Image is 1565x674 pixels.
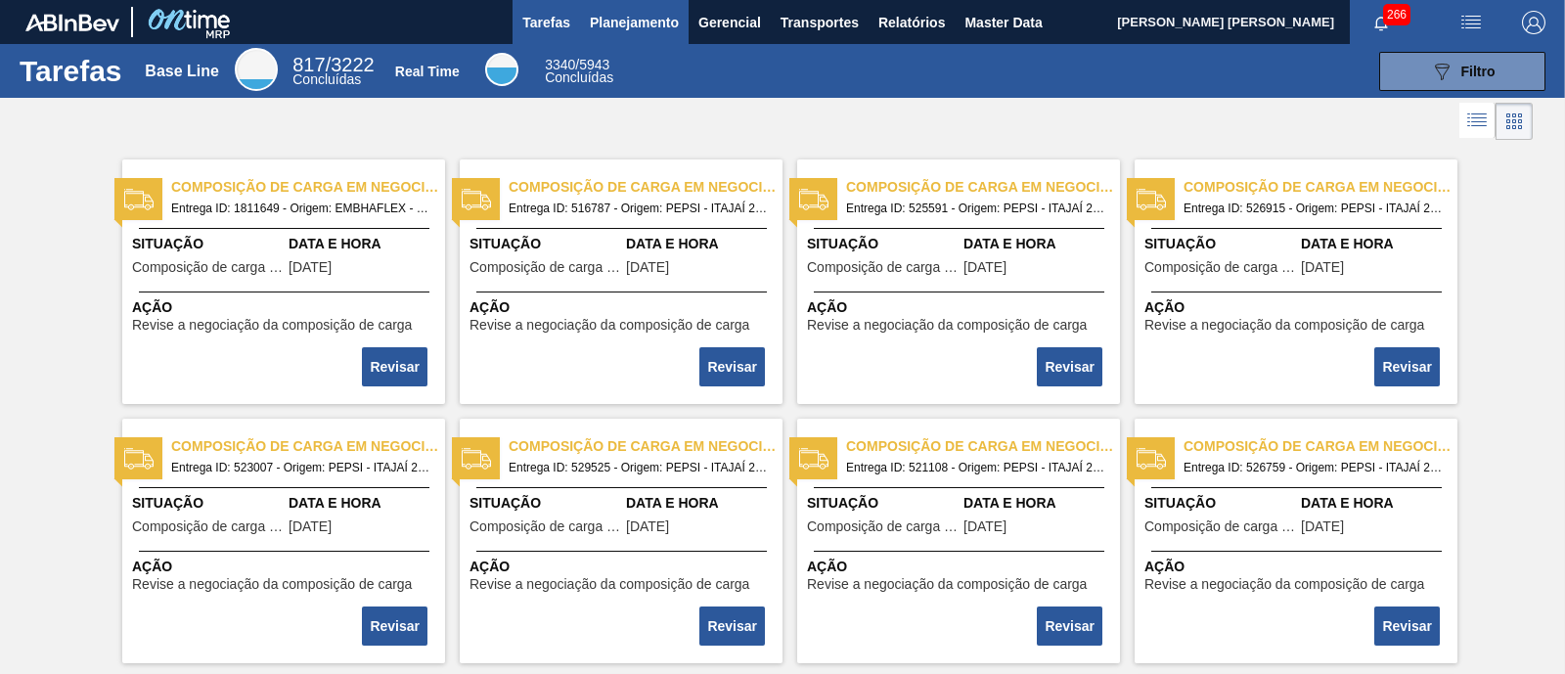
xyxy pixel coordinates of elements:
span: Revise a negociação da composição de carga [132,318,412,333]
span: / 5943 [545,57,609,72]
span: 15/07/2021, [1301,519,1344,534]
button: Notificações [1350,9,1412,36]
span: Relatórios [878,11,945,34]
span: Revise a negociação da composição de carga [469,318,749,333]
span: Ação [1144,557,1453,577]
button: Revisar [699,607,765,646]
img: status [124,444,154,473]
button: Revisar [1037,607,1102,646]
div: Completar tarefa: 29866413 [1039,605,1104,648]
img: status [1137,185,1166,214]
span: Entrega ID: 516787 - Origem: PEPSI - ITAJAÍ 2 (SC) - Destino: BR23 [509,198,767,219]
span: Situação [132,234,284,254]
span: Concluídas [292,71,361,87]
div: Completar tarefa: 29866411 [364,605,429,648]
img: userActions [1459,11,1483,34]
span: Data e Hora [963,493,1115,514]
button: Revisar [1374,347,1440,386]
span: Transportes [781,11,859,34]
span: Ação [132,557,440,577]
span: Composição de carga em negociação [807,260,959,275]
span: Data e Hora [626,493,778,514]
span: Revise a negociação da composição de carga [469,577,749,592]
div: Real Time [395,64,460,79]
span: 17/07/2021, [626,519,669,534]
span: Situação [807,234,959,254]
span: 05/07/2021, [963,519,1006,534]
span: Entrega ID: 529525 - Origem: PEPSI - ITAJAÍ 2 (SC) - Destino: BR12 [509,457,767,478]
span: Ação [469,557,778,577]
div: Real Time [485,53,518,86]
div: Base Line [145,63,219,80]
span: Ação [132,297,440,318]
span: Composição de carga em negociação [132,260,284,275]
span: Situação [469,234,621,254]
span: Revise a negociação da composição de carga [132,577,412,592]
span: Situação [1144,493,1296,514]
img: Logout [1522,11,1545,34]
span: Data e Hora [963,234,1115,254]
img: status [462,185,491,214]
span: Composição de carga em negociação [171,177,445,198]
span: Composição de carga em negociação [509,436,782,457]
img: status [799,185,828,214]
span: 266 [1383,4,1410,25]
div: Completar tarefa: 29866407 [364,345,429,388]
span: Data e Hora [626,234,778,254]
span: Composição de carga em negociação [1184,177,1457,198]
span: 13/09/2025, [289,260,332,275]
span: Filtro [1461,64,1496,79]
div: Completar tarefa: 29866410 [1376,345,1442,388]
span: Ação [469,297,778,318]
span: Composição de carga em negociação [1144,519,1296,534]
span: 3340 [545,57,575,72]
button: Revisar [362,607,427,646]
span: Composição de carga em negociação [846,436,1120,457]
span: Revise a negociação da composição de carga [807,577,1087,592]
span: Composição de carga em negociação [1144,260,1296,275]
span: Situação [469,493,621,514]
span: Entrega ID: 1811649 - Origem: EMBHAFLEX - GUARULHOS (SP) - Destino: BR28 [171,198,429,219]
span: 03/07/2021, [626,260,669,275]
span: Revise a negociação da composição de carga [1144,318,1424,333]
span: Situação [1144,234,1296,254]
span: Entrega ID: 525591 - Origem: PEPSI - ITAJAÍ 2 (SC) - Destino: BR23 [846,198,1104,219]
span: 817 [292,54,325,75]
span: Revise a negociação da composição de carga [1144,577,1424,592]
span: Composição de carga em negociação [846,177,1120,198]
span: Master Data [964,11,1042,34]
div: Base Line [235,48,278,91]
span: Entrega ID: 526759 - Origem: PEPSI - ITAJAÍ 2 (SC) - Destino: BR15 [1184,457,1442,478]
div: Completar tarefa: 29866412 [701,605,767,648]
span: Composição de carga em negociação [469,519,621,534]
span: Ação [807,297,1115,318]
h1: Tarefas [20,60,122,82]
img: status [1137,444,1166,473]
span: Planejamento [590,11,679,34]
button: Revisar [1037,347,1102,386]
img: TNhmsLtSVTkK8tSr43FrP2fwEKptu5GPRR3wAAAABJRU5ErkJggg== [25,14,119,31]
span: Composição de carga em negociação [171,436,445,457]
button: Revisar [1374,607,1440,646]
div: Base Line [292,57,374,86]
span: Revise a negociação da composição de carga [807,318,1087,333]
div: Completar tarefa: 29866414 [1376,605,1442,648]
span: Tarefas [522,11,570,34]
span: Data e Hora [1301,493,1453,514]
span: Composição de carga em negociação [132,519,284,534]
div: Completar tarefa: 29866408 [701,345,767,388]
div: Completar tarefa: 29866409 [1039,345,1104,388]
img: status [799,444,828,473]
img: status [462,444,491,473]
span: / 3222 [292,54,374,75]
span: Data e Hora [289,234,440,254]
span: 09/07/2021, [289,519,332,534]
span: Composição de carga em negociação [509,177,782,198]
span: Composição de carga em negociação [469,260,621,275]
span: Entrega ID: 526915 - Origem: PEPSI - ITAJAÍ 2 (SC) - Destino: BR15 [1184,198,1442,219]
span: Composição de carga em negociação [1184,436,1457,457]
div: Visão em Cards [1496,103,1533,140]
span: Data e Hora [289,493,440,514]
span: Situação [132,493,284,514]
button: Revisar [362,347,427,386]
